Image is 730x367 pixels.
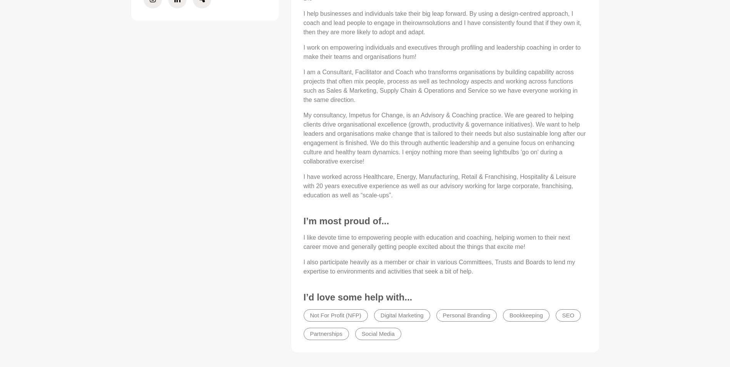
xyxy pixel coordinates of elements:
p: I am a Consultant, Facilitator and Coach who transforms organisations by building capability acro... [304,68,587,105]
em: own [415,20,426,26]
p: My consultancy, Impetus for Change, is an Advisory & Coaching practice. We are geared to helping ... [304,111,587,166]
p: I have worked across Healthcare, Energy, Manufacturing, Retail & Franchising, Hospitality & Leisu... [304,172,587,200]
h3: I’d love some help with... [304,292,587,303]
p: I also participate heavily as a member or chair in various Committees, Trusts and Boards to lend ... [304,258,587,276]
p: I like devote time to empowering people with education and coaching, helping women to their next ... [304,233,587,252]
p: I work on empowering individuals and executives through profiling and leadership coaching in orde... [304,43,587,62]
p: I help businesses and individuals take their big leap forward. By using a design-centred approach... [304,9,587,37]
h3: I’m most proud of... [304,215,587,227]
